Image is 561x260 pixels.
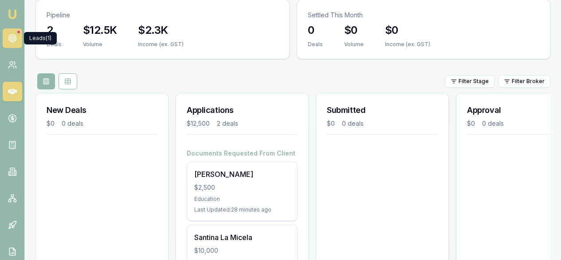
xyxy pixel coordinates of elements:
div: $10,000 [194,246,290,255]
p: Pipeline [47,11,279,20]
h3: 0 [308,23,323,37]
div: $2,500 [194,183,290,192]
div: $12,500 [187,119,210,128]
img: emu-icon-u.png [7,9,18,20]
div: $0 [327,119,335,128]
div: Volume [83,41,117,48]
button: Filter Stage [445,75,494,88]
h3: $0 [344,23,364,37]
span: Filter Broker [512,78,545,85]
div: $0 [47,119,55,128]
div: Income (ex. GST) [385,41,430,48]
h3: $12.5K [83,23,117,37]
div: Education [194,196,290,203]
p: Settled This Month [308,11,540,20]
h3: 2 [47,23,62,37]
h3: New Deals [47,104,157,116]
button: Filter Broker [498,75,550,88]
h3: $0 [385,23,430,37]
div: Leads (1) [24,32,57,44]
div: Santina La Micela [194,232,290,243]
h3: Applications [187,104,298,116]
div: Deals [308,41,323,48]
h3: Submitted [327,104,438,116]
div: 0 deals [342,119,364,128]
div: 0 deals [62,119,83,128]
div: Volume [344,41,364,48]
div: Income (ex. GST) [138,41,183,48]
div: 2 deals [217,119,238,128]
div: [PERSON_NAME] [194,169,290,180]
div: Last Updated: 28 minutes ago [194,206,290,213]
div: $0 [467,119,475,128]
h3: $2.3K [138,23,183,37]
div: 0 deals [482,119,504,128]
h4: Documents Requested From Client [187,149,298,158]
span: Filter Stage [459,78,489,85]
